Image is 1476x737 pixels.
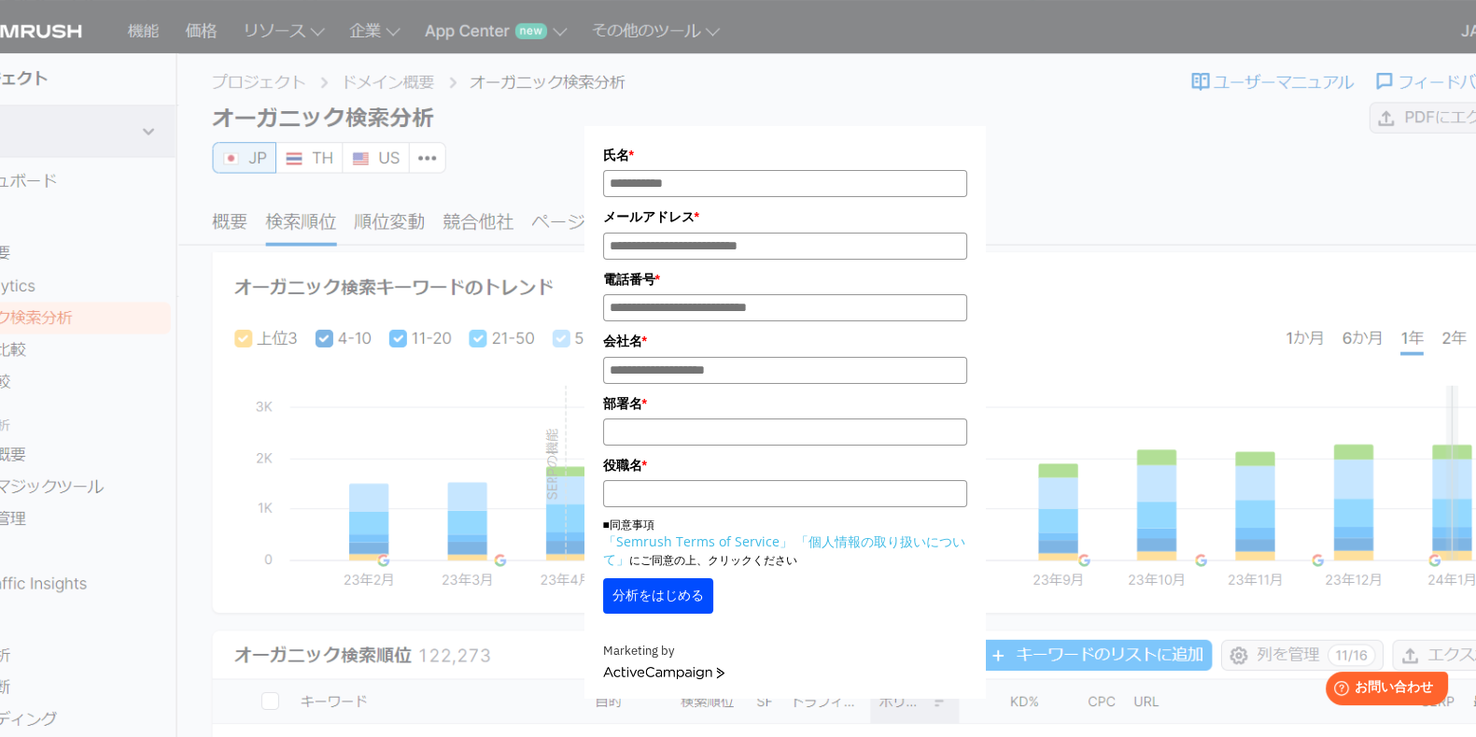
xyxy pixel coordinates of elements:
iframe: Help widget launcher [1310,664,1455,716]
button: 分析をはじめる [603,578,713,614]
p: ■同意事項 にご同意の上、クリックください [603,517,967,569]
a: 「Semrush Terms of Service」 [603,532,793,550]
a: 「個人情報の取り扱いについて」 [603,532,965,568]
label: 役職名 [603,455,967,475]
label: 氏名 [603,145,967,165]
label: 電話番号 [603,269,967,290]
div: Marketing by [603,642,967,661]
label: 部署名 [603,393,967,414]
label: 会社名 [603,331,967,351]
label: メールアドレス [603,206,967,227]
